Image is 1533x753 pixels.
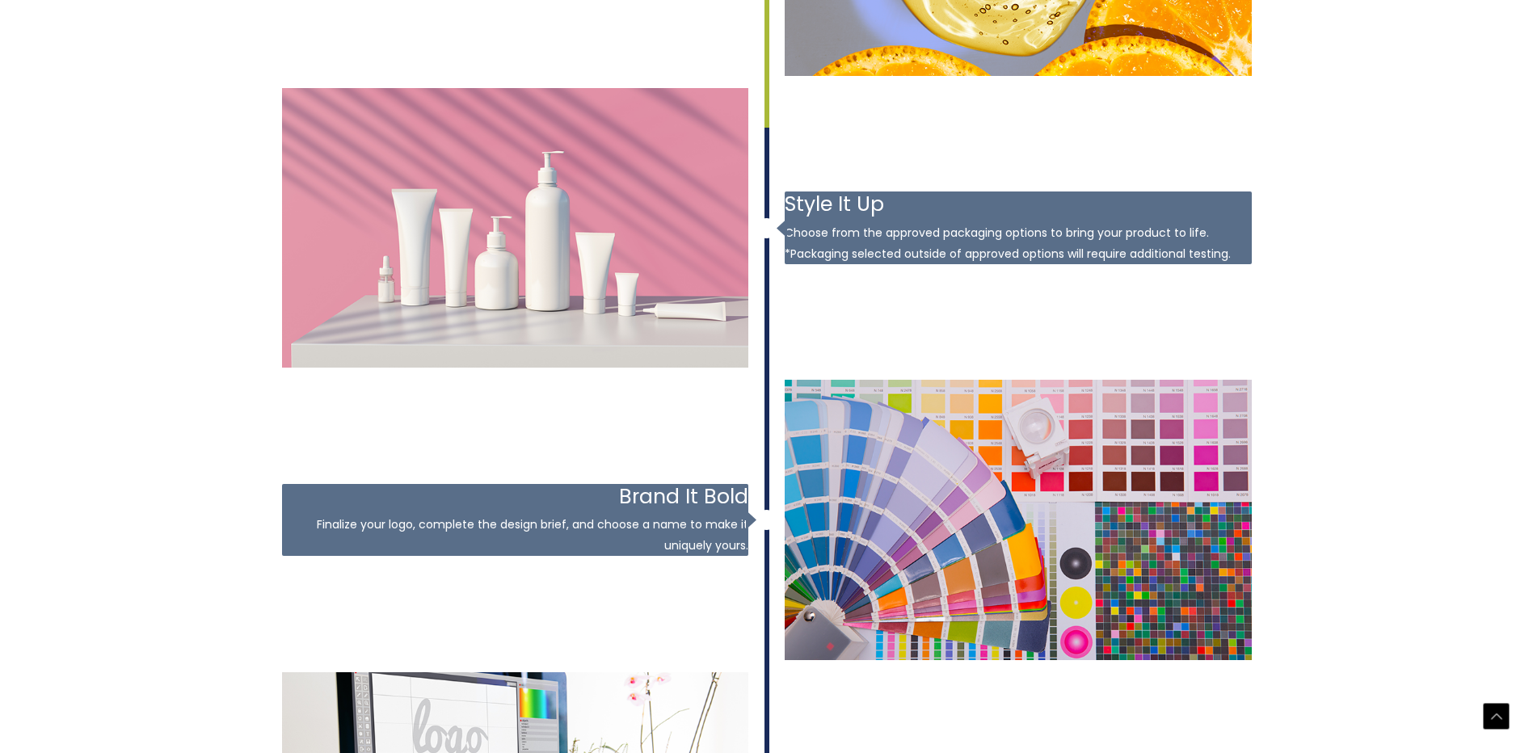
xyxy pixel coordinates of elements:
h3: Style It Up [785,191,1252,218]
h3: Brand It Bold [282,484,749,511]
img: private-label-step-2.png [282,88,749,368]
p: Finalize your logo, complete the design brief, and choose a name to make it uniquely yours. [282,514,749,556]
img: private-label-step-3.png [785,380,1252,660]
p: Choose from the approved packaging options to bring your product to life. *Packaging selected out... [785,222,1252,264]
